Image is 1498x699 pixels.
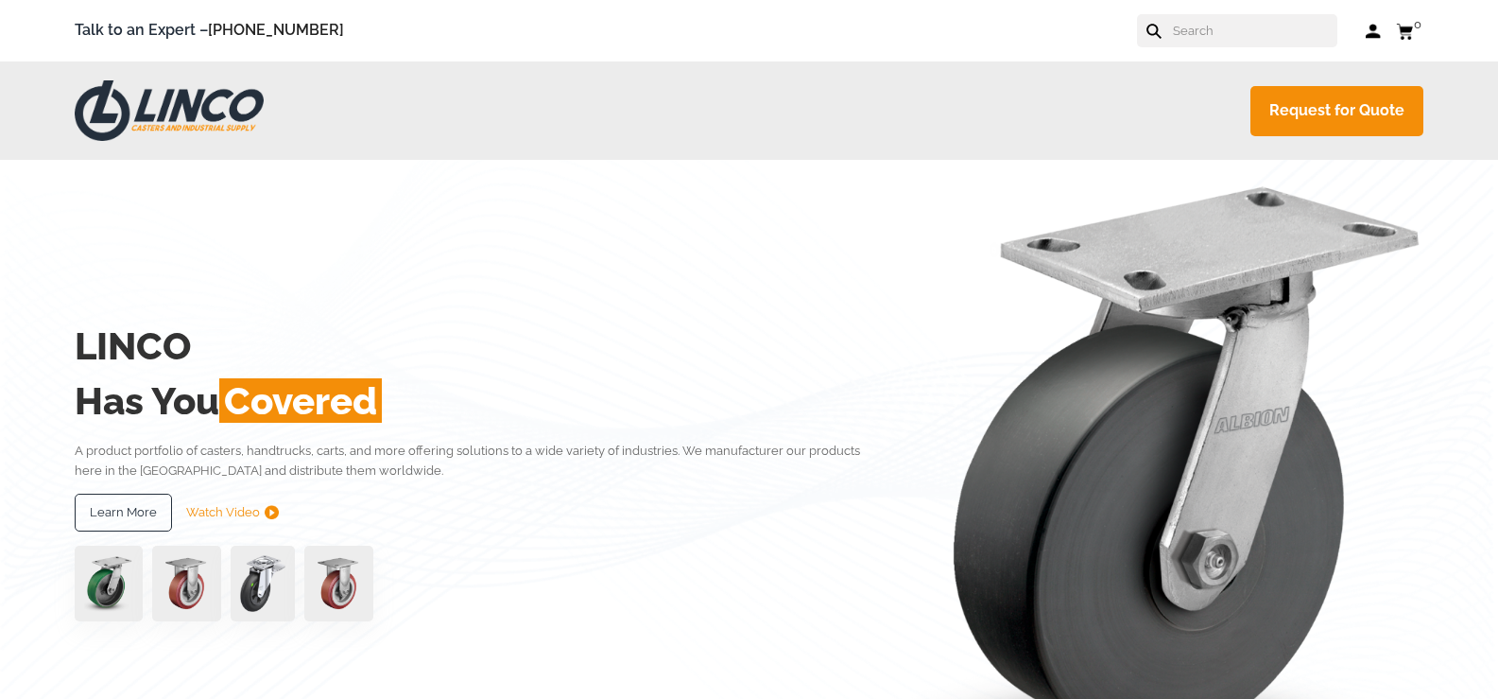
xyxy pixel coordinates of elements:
[75,319,881,374] h2: LINCO
[1250,86,1423,136] a: Request for Quote
[75,441,881,481] p: A product portfolio of casters, handtrucks, carts, and more offering solutions to a wide variety ...
[304,546,373,621] img: capture-59611-removebg-preview-1.png
[231,546,295,621] img: lvwpp200rst849959jpg-30522-removebg-preview-1.png
[152,546,221,621] img: capture-59611-removebg-preview-1.png
[186,494,279,532] a: Watch Video
[75,18,344,44] span: Talk to an Expert –
[265,505,279,519] img: subtract.png
[75,80,264,141] img: LINCO CASTERS & INDUSTRIAL SUPPLY
[219,378,382,423] span: Covered
[75,374,881,428] h2: Has You
[1171,14,1337,47] input: Search
[75,546,142,621] img: pn3orx8a-94725-1-1-.png
[1414,17,1421,31] span: 0
[1396,19,1423,43] a: 0
[75,494,172,532] a: Learn More
[208,21,344,39] a: [PHONE_NUMBER]
[1366,22,1382,41] a: Log in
